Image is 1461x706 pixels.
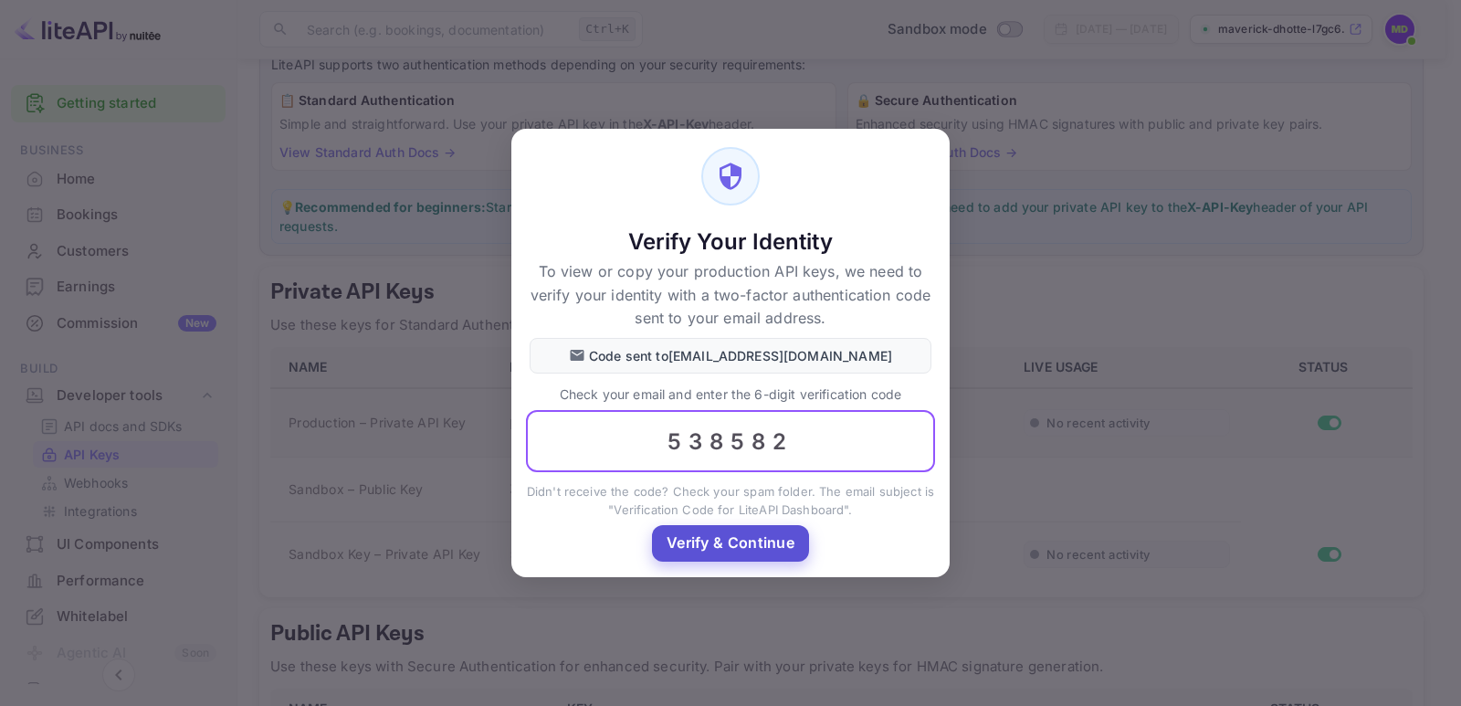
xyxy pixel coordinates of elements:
p: Code sent to [EMAIL_ADDRESS][DOMAIN_NAME] [589,346,892,365]
p: Check your email and enter the 6-digit verification code [526,385,935,404]
input: 000000 [526,411,935,473]
button: Verify & Continue [652,525,809,561]
h5: Verify Your Identity [530,227,931,257]
p: To view or copy your production API keys, we need to verify your identity with a two-factor authe... [530,260,931,331]
p: Didn't receive the code? Check your spam folder. The email subject is "Verification Code for Lite... [526,483,935,519]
